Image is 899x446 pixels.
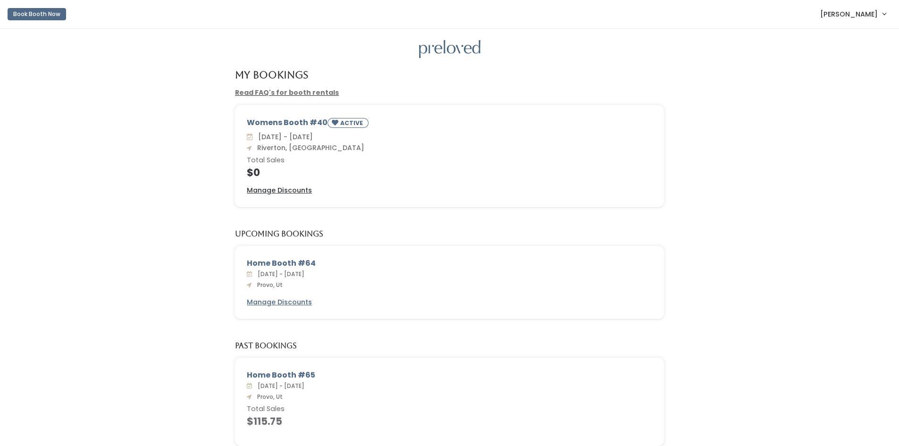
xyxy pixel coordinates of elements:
[253,143,364,152] span: Riverton, [GEOGRAPHIC_DATA]
[253,281,283,289] span: Provo, Ut
[8,4,66,25] a: Book Booth Now
[254,382,304,390] span: [DATE] - [DATE]
[247,297,312,307] a: Manage Discounts
[247,167,652,178] h4: $0
[247,117,652,132] div: Womens Booth #40
[247,157,652,164] h6: Total Sales
[235,69,308,80] h4: My Bookings
[247,370,652,381] div: Home Booth #65
[254,270,304,278] span: [DATE] - [DATE]
[247,258,652,269] div: Home Booth #64
[811,4,895,24] a: [PERSON_NAME]
[419,40,480,59] img: preloved logo
[253,393,283,401] span: Provo, Ut
[254,132,313,142] span: [DATE] - [DATE]
[340,119,365,127] small: ACTIVE
[247,185,312,195] a: Manage Discounts
[247,405,652,413] h6: Total Sales
[820,9,878,19] span: [PERSON_NAME]
[235,88,339,97] a: Read FAQ's for booth rentals
[235,230,323,238] h5: Upcoming Bookings
[235,342,297,350] h5: Past Bookings
[247,416,652,427] h4: $115.75
[8,8,66,20] button: Book Booth Now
